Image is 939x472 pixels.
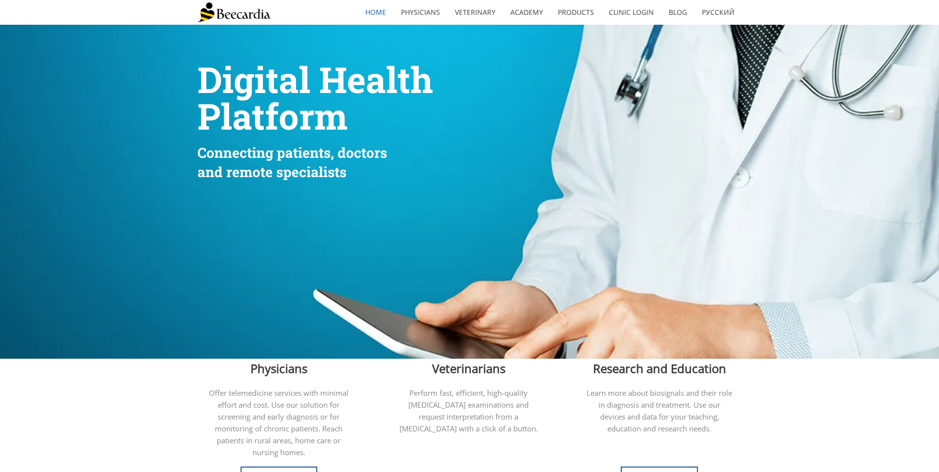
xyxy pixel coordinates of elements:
span: Veterinarians [432,360,505,377]
a: Veterinary [447,1,503,24]
a: Blog [661,1,694,24]
a: Products [550,1,601,24]
a: Русский [694,1,742,24]
span: and remote specialists [198,163,346,181]
span: Connecting patients, doctors [198,143,387,162]
span: Learn more about biosignals and their role in diagnosis and treatment. Use our devices and data f... [587,388,732,433]
a: Academy [503,1,550,24]
span: Perform fast, efficient, high-quality [MEDICAL_DATA] examinations and request interpretation from... [399,388,538,433]
a: Clinic Login [601,1,661,24]
a: home [358,1,394,24]
span: Platform [198,93,347,140]
span: Offer telemedicine services with minimal effort and cost. Use our solution for screening and earl... [209,388,348,457]
span: Digital Health [198,56,433,103]
span: Physicians [250,360,307,377]
span: Research and Education [593,360,726,377]
a: Physicians [394,1,447,24]
img: Beecardia [198,2,270,22]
